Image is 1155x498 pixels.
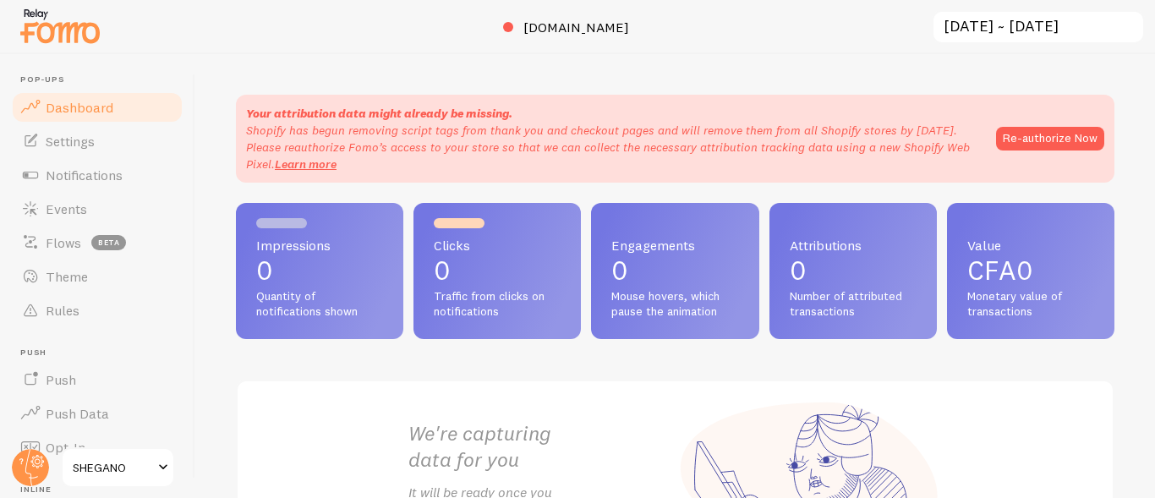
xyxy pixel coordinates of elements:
[790,289,917,319] span: Number of attributed transactions
[246,106,512,121] strong: Your attribution data might already be missing.
[46,167,123,183] span: Notifications
[996,127,1104,150] button: Re-authorize Now
[967,254,1033,287] span: CFA0
[967,238,1094,252] span: Value
[46,268,88,285] span: Theme
[10,90,184,124] a: Dashboard
[434,257,561,284] p: 0
[20,74,184,85] span: Pop-ups
[91,235,126,250] span: beta
[18,4,102,47] img: fomo-relay-logo-orange.svg
[46,99,113,116] span: Dashboard
[256,238,383,252] span: Impressions
[10,397,184,430] a: Push Data
[256,289,383,319] span: Quantity of notifications shown
[20,484,184,495] span: Inline
[10,260,184,293] a: Theme
[61,447,175,488] a: SHEGANO
[10,430,184,464] a: Opt-In
[790,257,917,284] p: 0
[46,405,109,422] span: Push Data
[434,238,561,252] span: Clicks
[10,124,184,158] a: Settings
[275,156,337,172] a: Learn more
[20,348,184,358] span: Push
[611,289,738,319] span: Mouse hovers, which pause the animation
[10,158,184,192] a: Notifications
[46,234,81,251] span: Flows
[10,226,184,260] a: Flows beta
[10,293,184,327] a: Rules
[790,238,917,252] span: Attributions
[73,457,153,478] span: SHEGANO
[256,257,383,284] p: 0
[408,420,676,473] h2: We're capturing data for you
[46,133,95,150] span: Settings
[611,238,738,252] span: Engagements
[10,363,184,397] a: Push
[967,289,1094,319] span: Monetary value of transactions
[46,371,76,388] span: Push
[246,122,979,172] p: Shopify has begun removing script tags from thank you and checkout pages and will remove them fro...
[10,192,184,226] a: Events
[46,302,79,319] span: Rules
[611,257,738,284] p: 0
[46,200,87,217] span: Events
[46,439,85,456] span: Opt-In
[434,289,561,319] span: Traffic from clicks on notifications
